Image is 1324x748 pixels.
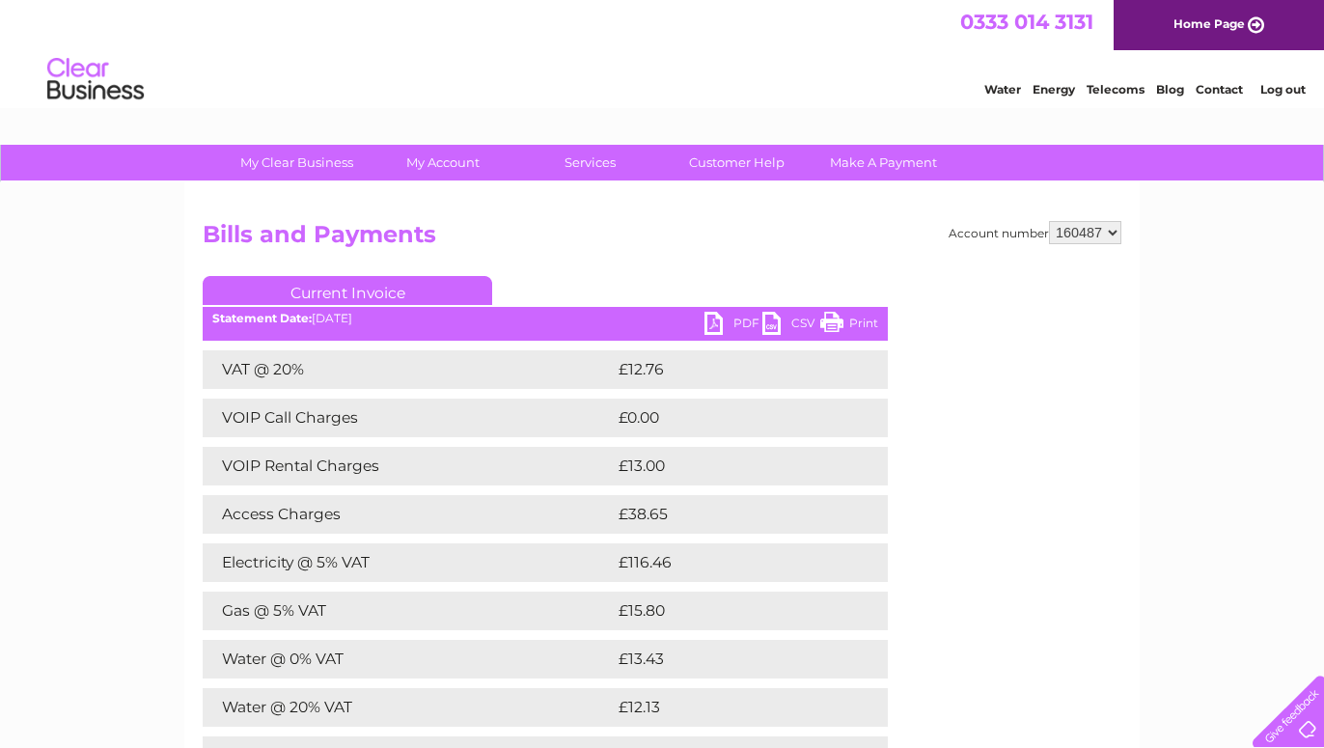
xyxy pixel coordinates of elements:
[614,350,847,389] td: £12.76
[510,145,670,180] a: Services
[203,688,614,727] td: Water @ 20% VAT
[960,10,1093,34] a: 0333 014 3131
[1156,82,1184,97] a: Blog
[207,11,1119,94] div: Clear Business is a trading name of Verastar Limited (registered in [GEOGRAPHIC_DATA] No. 3667643...
[203,640,614,679] td: Water @ 0% VAT
[217,145,376,180] a: My Clear Business
[614,495,849,534] td: £38.65
[203,447,614,485] td: VOIP Rental Charges
[203,350,614,389] td: VAT @ 20%
[614,688,844,727] td: £12.13
[820,312,878,340] a: Print
[203,399,614,437] td: VOIP Call Charges
[364,145,523,180] a: My Account
[984,82,1021,97] a: Water
[762,312,820,340] a: CSV
[203,543,614,582] td: Electricity @ 5% VAT
[614,640,847,679] td: £13.43
[614,543,851,582] td: £116.46
[657,145,816,180] a: Customer Help
[614,447,847,485] td: £13.00
[614,399,843,437] td: £0.00
[212,311,312,325] b: Statement Date:
[704,312,762,340] a: PDF
[1087,82,1145,97] a: Telecoms
[1196,82,1243,97] a: Contact
[203,276,492,305] a: Current Invoice
[203,221,1121,258] h2: Bills and Payments
[614,592,847,630] td: £15.80
[949,221,1121,244] div: Account number
[203,592,614,630] td: Gas @ 5% VAT
[203,495,614,534] td: Access Charges
[46,50,145,109] img: logo.png
[804,145,963,180] a: Make A Payment
[1033,82,1075,97] a: Energy
[203,312,888,325] div: [DATE]
[1260,82,1306,97] a: Log out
